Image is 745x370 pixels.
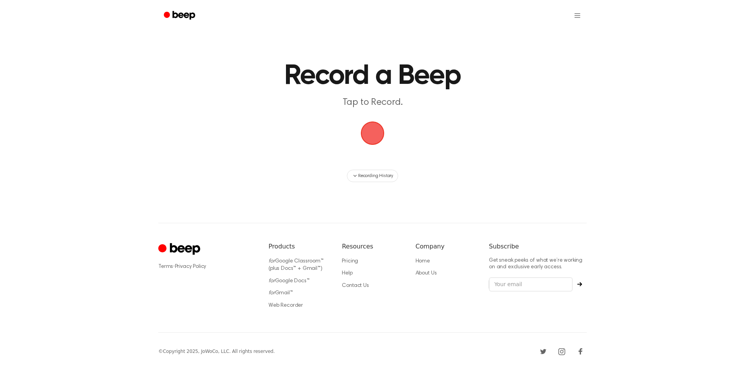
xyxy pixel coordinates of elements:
i: for [269,259,275,264]
h6: Resources [342,242,403,251]
input: Your email [489,277,573,292]
a: Contact Us [342,283,369,288]
h6: Company [416,242,476,251]
a: Privacy Policy [175,264,206,269]
img: Beep Logo [361,122,384,145]
i: for [269,278,275,284]
a: Twitter [537,345,549,358]
a: About Us [416,271,437,276]
a: Cruip [158,242,202,257]
div: © Copyright 2025, JoWoCo, LLC. All rights reserved. [158,348,275,355]
a: Facebook [574,345,587,358]
h6: Products [269,242,329,251]
button: Subscribe [573,282,587,287]
h1: Record a Beep [174,62,571,90]
a: forGmail™ [269,290,293,296]
i: for [269,290,275,296]
a: Terms [158,264,173,269]
p: Tap to Record. [223,96,521,109]
a: Instagram [556,345,568,358]
button: Recording History [347,170,398,182]
button: Open menu [568,6,587,25]
a: Help [342,271,352,276]
h6: Subscribe [489,242,587,251]
span: Recording History [358,172,393,179]
a: Pricing [342,259,358,264]
div: · [158,263,256,271]
a: Home [416,259,430,264]
a: forGoogle Docs™ [269,278,310,284]
a: forGoogle Classroom™ (plus Docs™ + Gmail™) [269,259,324,272]
a: Beep [158,8,202,23]
a: Web Recorder [269,303,303,308]
p: Get sneak peeks of what we’re working on and exclusive early access. [489,257,587,271]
